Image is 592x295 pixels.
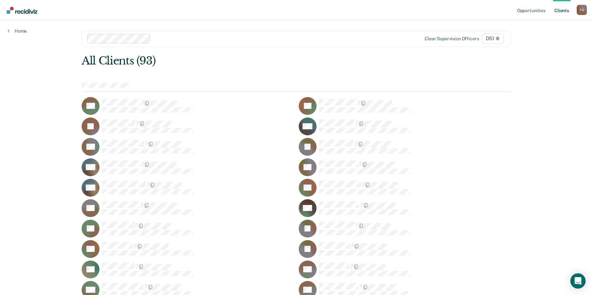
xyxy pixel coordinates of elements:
[82,54,425,67] div: All Clients (93)
[482,34,504,44] span: D51
[577,5,587,15] div: F G
[570,273,586,289] div: Open Intercom Messenger
[425,36,479,42] div: Clear supervision officers
[8,28,27,34] a: Home
[577,5,587,15] button: Profile dropdown button
[7,7,37,14] img: Recidiviz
